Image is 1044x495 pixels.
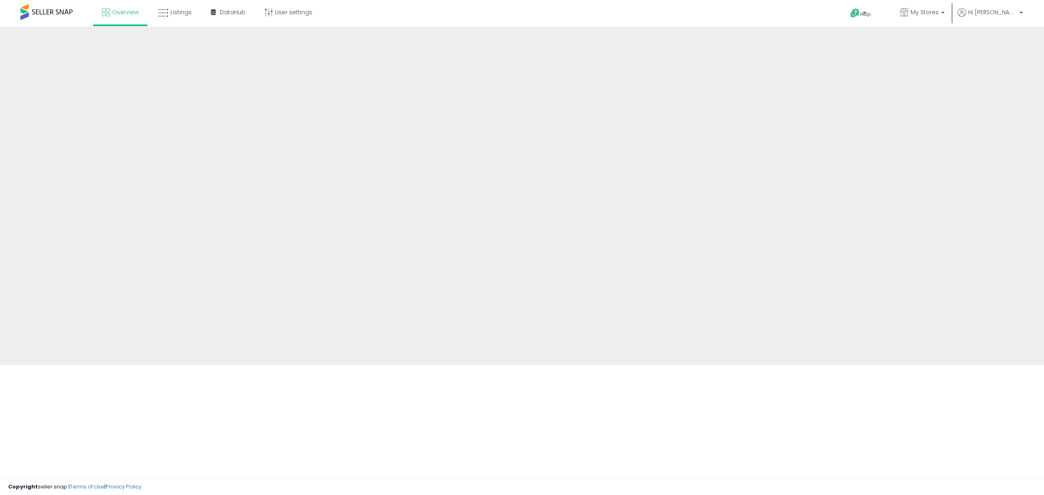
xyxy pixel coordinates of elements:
span: Overview [112,8,139,16]
a: Help [844,2,887,27]
i: Get Help [850,8,860,18]
span: DataHub [220,8,246,16]
a: Hi [PERSON_NAME] [958,8,1023,27]
span: My Stores [911,8,939,16]
span: Hi [PERSON_NAME] [968,8,1017,16]
span: Listings [170,8,192,16]
span: Help [860,11,871,18]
